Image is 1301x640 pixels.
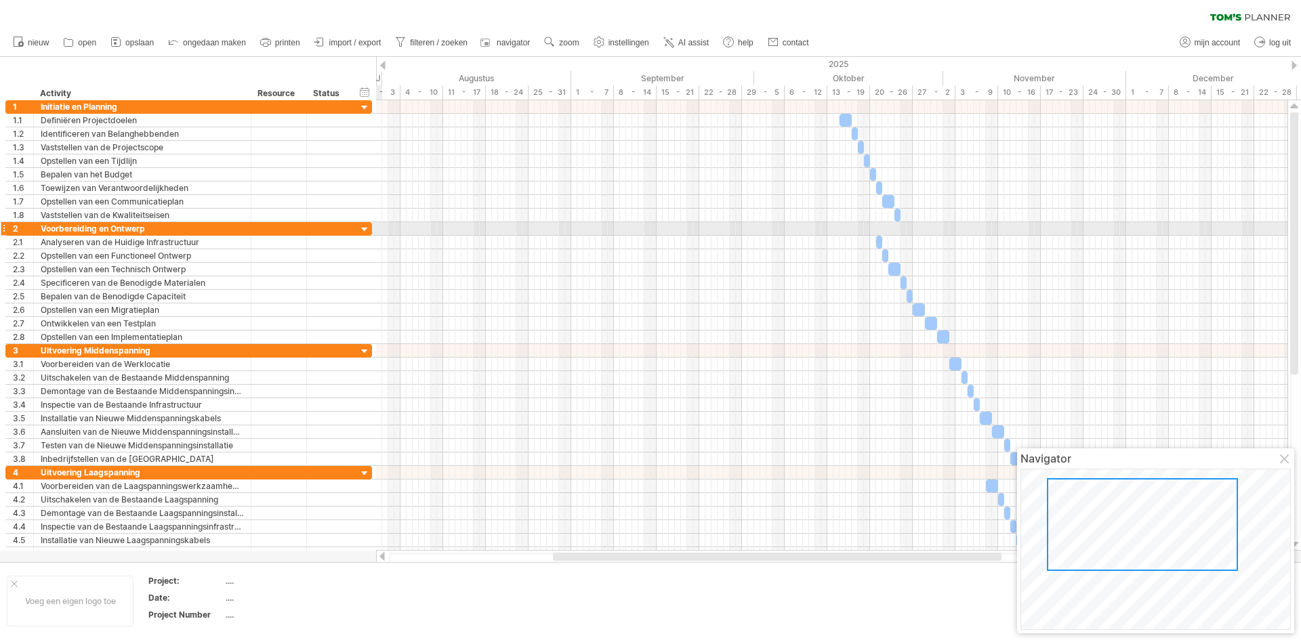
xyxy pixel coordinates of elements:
div: .... [226,609,339,620]
div: 22 - 28 [1254,85,1297,100]
div: Uitvoering Middenspanning [41,344,244,357]
a: filteren / zoeken [392,34,472,51]
span: opslaan [125,38,154,47]
div: 1.2 [13,127,33,140]
span: instellingen [608,38,649,47]
a: AI assist [660,34,713,51]
div: Uitvoering Laagspanning [41,466,244,479]
div: 3.8 [13,452,33,465]
div: 1.8 [13,209,33,221]
div: 28 - 3 [358,85,400,100]
div: 2.6 [13,303,33,316]
span: log uit [1269,38,1291,47]
div: 4 - 10 [400,85,443,100]
a: log uit [1251,34,1295,51]
div: 1 [13,100,33,113]
div: 10 - 16 [998,85,1041,100]
div: Toewijzen van Verantwoordelijkheden [41,182,244,194]
a: printen [257,34,304,51]
div: 2.8 [13,330,33,343]
span: printen [275,38,300,47]
div: 4.1 [13,479,33,492]
div: 2.1 [13,236,33,249]
div: 15 - 21 [1212,85,1254,100]
div: Voorbereiding en Ontwerp [41,222,244,235]
div: 6 - 12 [785,85,827,100]
span: ongedaan maken [183,38,246,47]
span: zoom [559,38,579,47]
div: 1.7 [13,195,33,208]
div: 4.6 [13,547,33,560]
a: opslaan [107,34,158,51]
div: Demontage van de Bestaande Laagspanningsinstallatie [41,507,244,519]
div: Bepalen van het Budget [41,168,244,181]
div: 4.4 [13,520,33,533]
a: open [60,34,100,51]
div: Opstellen van een Migratieplan [41,303,244,316]
a: contact [764,34,813,51]
span: help [738,38,753,47]
div: 2 [13,222,33,235]
div: 1 - 7 [571,85,614,100]
div: Uitschakelen van de Bestaande Middenspanning [41,371,244,384]
div: 1.1 [13,114,33,127]
a: mijn account [1176,34,1244,51]
div: 3.1 [13,358,33,370]
div: Definiëren Projectdoelen [41,114,244,127]
div: Resource [257,87,299,100]
div: Inspectie van de Bestaande Laagspanningsinfrastructuur [41,520,244,533]
div: 4.3 [13,507,33,519]
span: open [78,38,96,47]
div: Opstellen van een Functioneel Ontwerp [41,249,244,262]
div: 2.5 [13,290,33,303]
div: 17 - 23 [1041,85,1083,100]
div: Inspectie van de Bestaande Infrastructuur [41,398,244,411]
div: 3.4 [13,398,33,411]
div: Voorbereiden van de Laagspanningswerkzaamheden [41,479,244,492]
div: .... [226,575,339,586]
div: Project: [148,575,223,586]
div: Identificeren van Belanghebbenden [41,127,244,140]
div: 18 - 24 [486,85,529,100]
div: Activity [40,87,243,100]
div: 20 - 26 [870,85,913,100]
div: 3.3 [13,385,33,398]
div: 1.6 [13,182,33,194]
div: 2.4 [13,276,33,289]
div: Date: [148,592,223,603]
div: Bepalen van de Benodigde Capaciteit [41,290,244,303]
div: November 2025 [943,71,1126,85]
div: Opstellen van een Communicatieplan [41,195,244,208]
div: 3 [13,344,33,357]
div: Project Number [148,609,223,620]
div: Opstellen van een Technisch Ontwerp [41,263,244,276]
div: Vaststellen van de Kwaliteitseisen [41,209,244,221]
div: Analyseren van de Huidige Infrastructuur [41,236,244,249]
div: 13 - 19 [827,85,870,100]
div: 15 - 21 [657,85,699,100]
div: 3 - 9 [955,85,998,100]
div: Initiatie en Planning [41,100,244,113]
div: 8 - 14 [1169,85,1212,100]
div: Navigator [1020,452,1291,465]
div: 1 - 7 [1126,85,1169,100]
a: instellingen [590,34,653,51]
span: AI assist [678,38,709,47]
div: .... [226,592,339,603]
div: 4.2 [13,493,33,506]
span: filteren / zoeken [410,38,468,47]
div: 4 [13,466,33,479]
div: 8 - 14 [614,85,657,100]
span: navigator [497,38,530,47]
span: nieuw [28,38,49,47]
div: 1.3 [13,141,33,154]
span: contact [783,38,809,47]
div: 25 - 31 [529,85,571,100]
div: Oktober 2025 [754,71,943,85]
div: 22 - 28 [699,85,742,100]
div: 2.7 [13,317,33,330]
div: 4.5 [13,534,33,547]
div: 2.3 [13,263,33,276]
a: zoom [541,34,583,51]
div: 2.2 [13,249,33,262]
